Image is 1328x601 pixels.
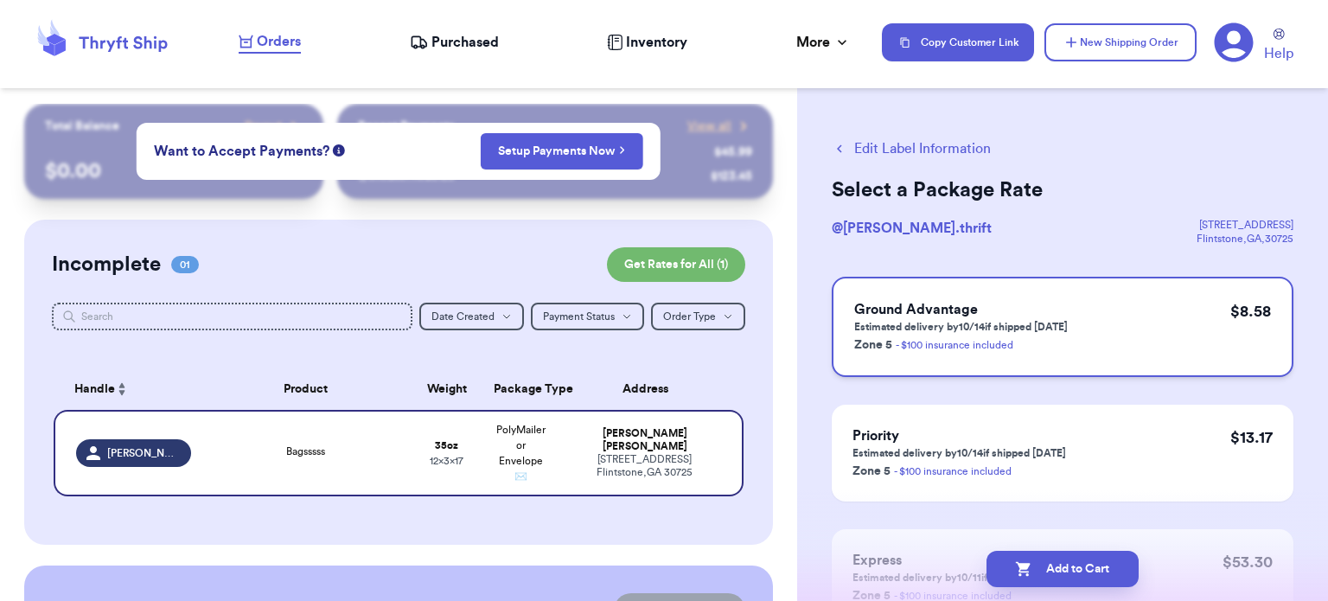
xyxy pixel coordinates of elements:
input: Search [52,303,412,330]
span: Handle [74,380,115,399]
div: $ 123.45 [711,168,752,185]
button: Add to Cart [986,551,1139,587]
button: Payment Status [531,303,644,330]
button: Date Created [419,303,524,330]
button: Edit Label Information [832,138,991,159]
a: Payout [245,118,303,135]
span: PolyMailer or Envelope ✉️ [496,425,546,482]
button: New Shipping Order [1044,23,1197,61]
span: Bagsssss [286,446,325,457]
span: Want to Accept Payments? [154,141,329,162]
th: Address [558,368,744,410]
strong: 35 oz [435,440,458,451]
span: Help [1264,43,1293,64]
span: Ground Advantage [854,303,978,316]
span: Purchased [431,32,499,53]
p: Recent Payments [358,118,454,135]
button: Order Type [651,303,745,330]
th: Weight [410,368,484,410]
h2: Select a Package Rate [832,176,1293,204]
span: Payout [245,118,282,135]
p: $ 0.00 [45,157,303,185]
div: Flintstone , GA , 30725 [1197,232,1293,246]
a: View all [687,118,752,135]
a: Purchased [410,32,499,53]
span: 01 [171,256,199,273]
a: Inventory [607,32,687,53]
p: Estimated delivery by 10/14 if shipped [DATE] [852,446,1066,460]
span: View all [687,118,731,135]
button: Copy Customer Link [882,23,1034,61]
div: [STREET_ADDRESS] Flintstone , GA 30725 [568,453,721,479]
a: - $100 insurance included [894,466,1012,476]
span: Inventory [626,32,687,53]
div: More [796,32,851,53]
p: $ 13.17 [1230,425,1273,450]
a: Setup Payments Now [498,143,625,160]
span: Zone 5 [852,465,891,477]
span: [PERSON_NAME].thrift [107,446,182,460]
div: [STREET_ADDRESS] [1197,218,1293,232]
span: Date Created [431,311,495,322]
a: Help [1264,29,1293,64]
p: Estimated delivery by 10/14 if shipped [DATE] [854,320,1068,334]
span: Order Type [663,311,716,322]
button: Sort ascending [115,379,129,400]
th: Product [201,368,409,410]
span: Payment Status [543,311,615,322]
a: - $100 insurance included [896,340,1013,350]
p: Total Balance [45,118,119,135]
span: Priority [852,429,899,443]
h2: Incomplete [52,251,161,278]
p: $ 8.58 [1230,299,1271,323]
span: 12 x 3 x 17 [430,456,463,466]
th: Package Type [483,368,558,410]
span: Orders [257,31,301,52]
a: Orders [239,31,301,54]
span: @ [PERSON_NAME].thrift [832,221,992,235]
span: Zone 5 [854,339,892,351]
div: [PERSON_NAME] [PERSON_NAME] [568,427,721,453]
button: Get Rates for All (1) [607,247,745,282]
button: Setup Payments Now [480,133,643,169]
div: $ 45.99 [714,144,752,161]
